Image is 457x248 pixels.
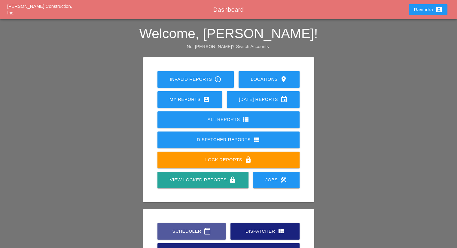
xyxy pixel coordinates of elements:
[7,4,72,16] a: [PERSON_NAME] Construction, Inc.
[230,223,299,240] a: Dispatcher
[253,172,300,188] a: Jobs
[229,176,236,183] i: lock
[167,228,216,235] div: Scheduler
[157,152,300,168] a: Lock Reports
[167,156,290,163] div: Lock Reports
[414,6,443,13] div: Ravindra
[409,4,447,15] button: Ravindra
[187,44,234,49] span: Not [PERSON_NAME]?
[167,96,212,103] div: My Reports
[167,136,290,143] div: Dispatcher Reports
[157,223,226,240] a: Scheduler
[245,156,252,163] i: lock
[278,228,285,235] i: view_quilt
[203,96,210,103] i: account_box
[248,76,290,83] div: Locations
[167,76,224,83] div: Invalid Reports
[213,6,244,13] span: Dashboard
[239,71,300,88] a: Locations
[227,91,300,108] a: [DATE] Reports
[167,116,290,123] div: All Reports
[157,71,234,88] a: Invalid Reports
[157,91,222,108] a: My Reports
[242,116,249,123] i: view_list
[280,176,287,183] i: construction
[435,6,443,13] i: account_box
[253,136,260,143] i: view_list
[204,228,211,235] i: calendar_today
[240,228,290,235] div: Dispatcher
[280,96,288,103] i: event
[263,176,290,183] div: Jobs
[236,44,269,49] a: Switch Accounts
[157,132,300,148] a: Dispatcher Reports
[167,176,239,183] div: View Locked Reports
[214,76,221,83] i: error_outline
[157,172,248,188] a: View Locked Reports
[157,111,300,128] a: All Reports
[236,96,290,103] div: [DATE] Reports
[280,76,287,83] i: location_on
